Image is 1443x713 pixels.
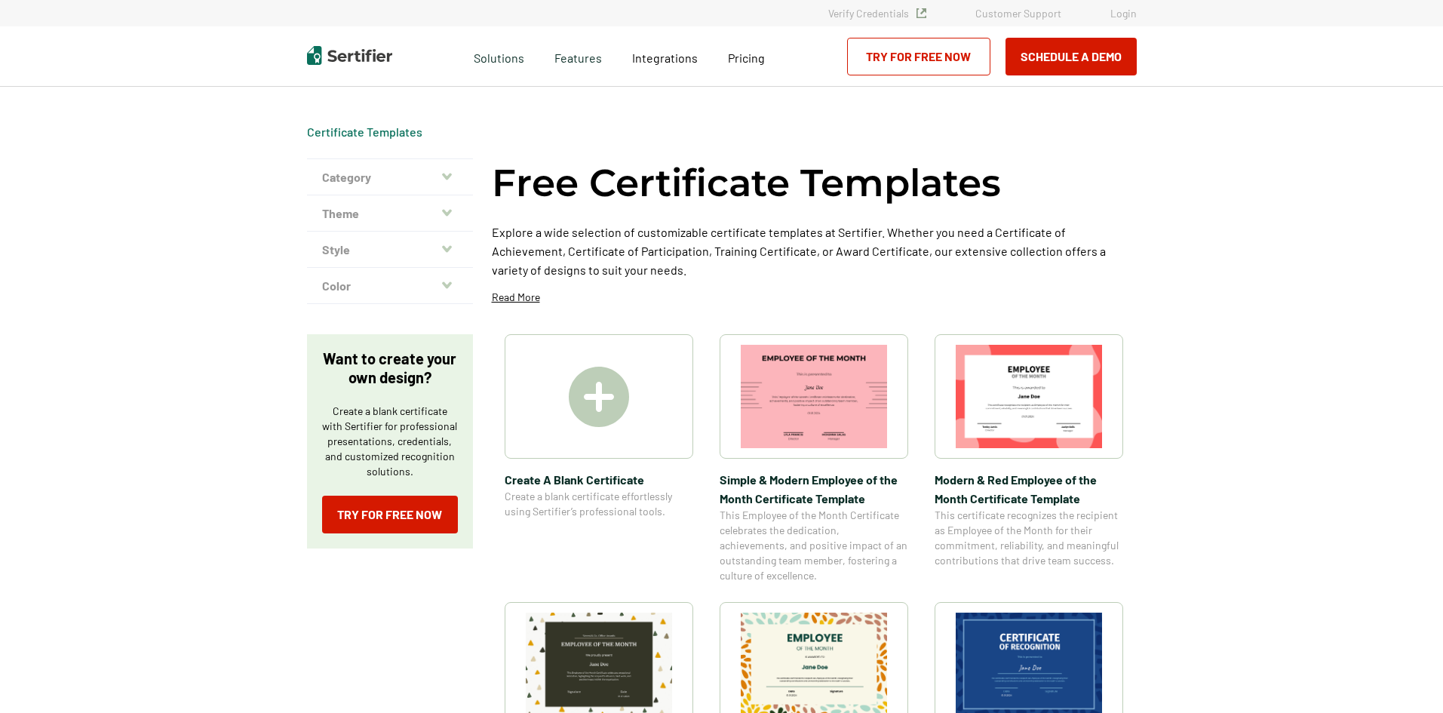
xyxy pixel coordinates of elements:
[935,470,1123,508] span: Modern & Red Employee of the Month Certificate Template
[307,195,473,232] button: Theme
[956,345,1102,448] img: Modern & Red Employee of the Month Certificate Template
[505,470,693,489] span: Create A Blank Certificate
[728,51,765,65] span: Pricing
[307,124,422,140] span: Certificate Templates
[554,47,602,66] span: Features
[474,47,524,66] span: Solutions
[828,7,926,20] a: Verify Credentials
[847,38,990,75] a: Try for Free Now
[492,290,540,305] p: Read More
[492,158,1001,207] h1: Free Certificate Templates
[307,159,473,195] button: Category
[720,334,908,583] a: Simple & Modern Employee of the Month Certificate TemplateSimple & Modern Employee of the Month C...
[935,508,1123,568] span: This certificate recognizes the recipient as Employee of the Month for their commitment, reliabil...
[632,47,698,66] a: Integrations
[1110,7,1137,20] a: Login
[720,470,908,508] span: Simple & Modern Employee of the Month Certificate Template
[632,51,698,65] span: Integrations
[741,345,887,448] img: Simple & Modern Employee of the Month Certificate Template
[720,508,908,583] span: This Employee of the Month Certificate celebrates the dedication, achievements, and positive impa...
[307,46,392,65] img: Sertifier | Digital Credentialing Platform
[505,489,693,519] span: Create a blank certificate effortlessly using Sertifier’s professional tools.
[307,124,422,139] a: Certificate Templates
[307,268,473,304] button: Color
[307,232,473,268] button: Style
[492,223,1137,279] p: Explore a wide selection of customizable certificate templates at Sertifier. Whether you need a C...
[935,334,1123,583] a: Modern & Red Employee of the Month Certificate TemplateModern & Red Employee of the Month Certifi...
[728,47,765,66] a: Pricing
[322,349,458,387] p: Want to create your own design?
[975,7,1061,20] a: Customer Support
[322,404,458,479] p: Create a blank certificate with Sertifier for professional presentations, credentials, and custom...
[569,367,629,427] img: Create A Blank Certificate
[916,8,926,18] img: Verified
[322,496,458,533] a: Try for Free Now
[307,124,422,140] div: Breadcrumb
